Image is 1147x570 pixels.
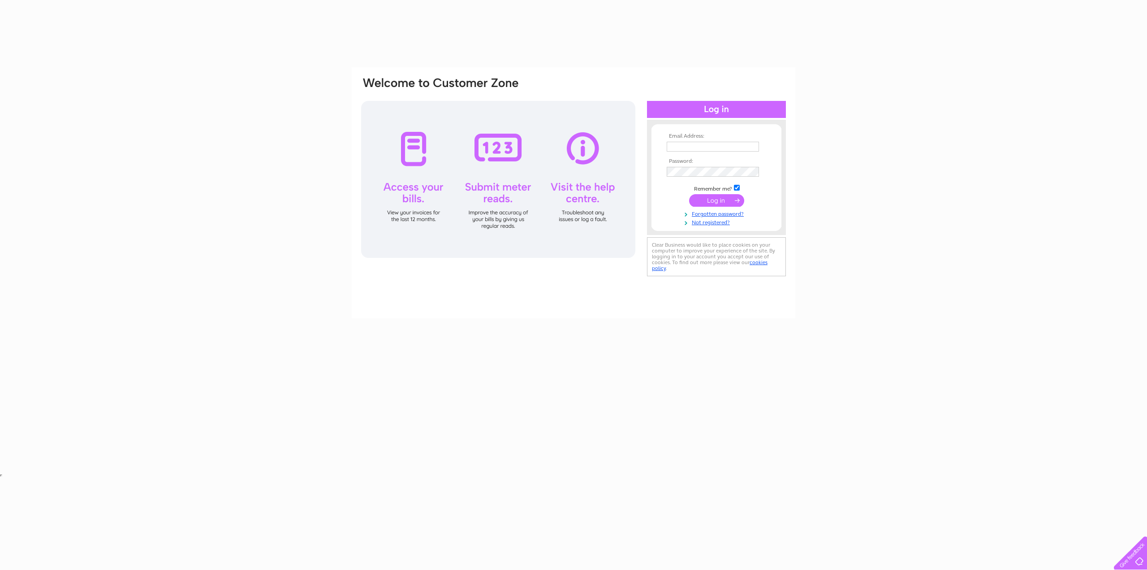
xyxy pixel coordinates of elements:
a: Not registered? [667,218,768,226]
a: Forgotten password? [667,209,768,218]
th: Email Address: [664,133,768,139]
a: cookies policy [652,259,768,271]
div: Clear Business would like to place cookies on your computer to improve your experience of the sit... [647,237,786,276]
input: Submit [689,194,744,207]
th: Password: [664,158,768,165]
td: Remember me? [664,183,768,192]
